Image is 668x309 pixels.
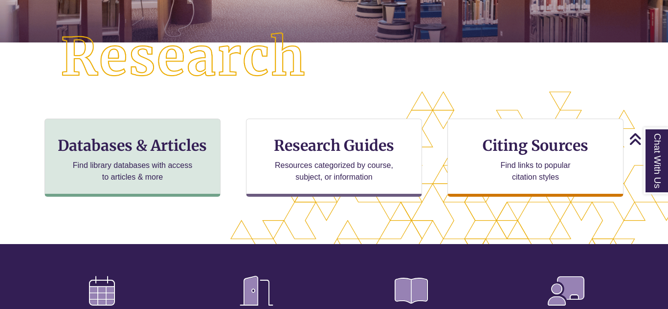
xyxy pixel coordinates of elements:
a: Citing Sources Find links to popular citation styles [447,119,623,197]
a: Research Guides Resources categorized by course, subject, or information [246,119,422,197]
h3: Research Guides [254,136,414,155]
p: Resources categorized by course, subject, or information [270,160,398,183]
h3: Citing Sources [476,136,595,155]
a: Back to Top [629,132,666,145]
p: Find links to popular citation styles [488,160,583,183]
h3: Databases & Articles [53,136,212,155]
p: Find library databases with access to articles & more [69,160,197,183]
img: Research [33,5,334,110]
a: Databases & Articles Find library databases with access to articles & more [45,119,221,197]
